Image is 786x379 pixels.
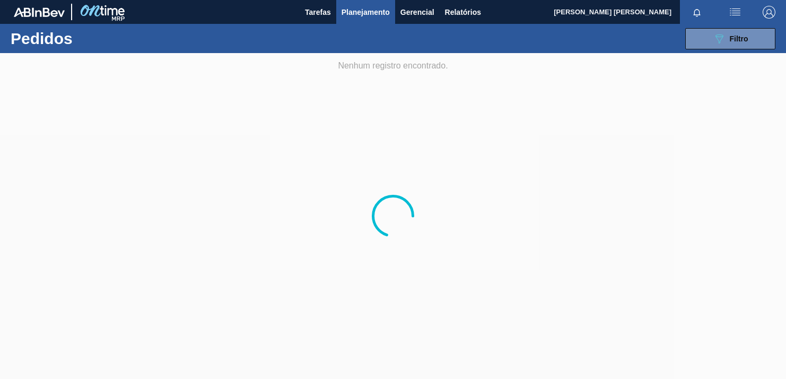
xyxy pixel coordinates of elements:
span: Filtro [730,35,748,43]
h1: Pedidos [11,32,162,45]
img: Logout [763,6,775,19]
img: TNhmsLtSVTkK8tSr43FrP2fwEKptu5GPRR3wAAAABJRU5ErkJggg== [14,7,65,17]
span: Tarefas [305,6,331,19]
img: userActions [729,6,741,19]
button: Notificações [680,5,714,20]
button: Filtro [685,28,775,49]
span: Planejamento [342,6,390,19]
span: Relatórios [445,6,481,19]
span: Gerencial [400,6,434,19]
